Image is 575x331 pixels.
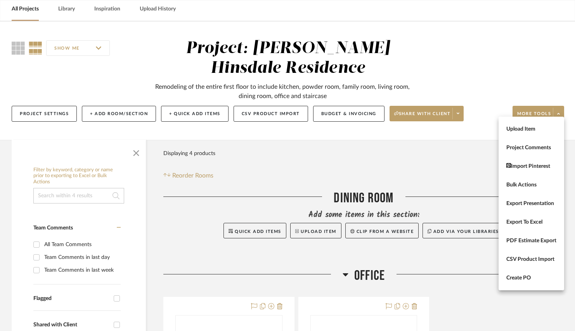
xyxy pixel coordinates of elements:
[506,200,556,207] span: Export Presentation
[506,275,556,281] span: Create PO
[506,126,556,133] span: Upload Item
[506,219,556,226] span: Export To Excel
[506,163,556,169] span: Import Pinterest
[506,182,556,188] span: Bulk Actions
[506,238,556,244] span: PDF Estimate Export
[506,145,556,151] span: Project Comments
[506,256,556,263] span: CSV Product Import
